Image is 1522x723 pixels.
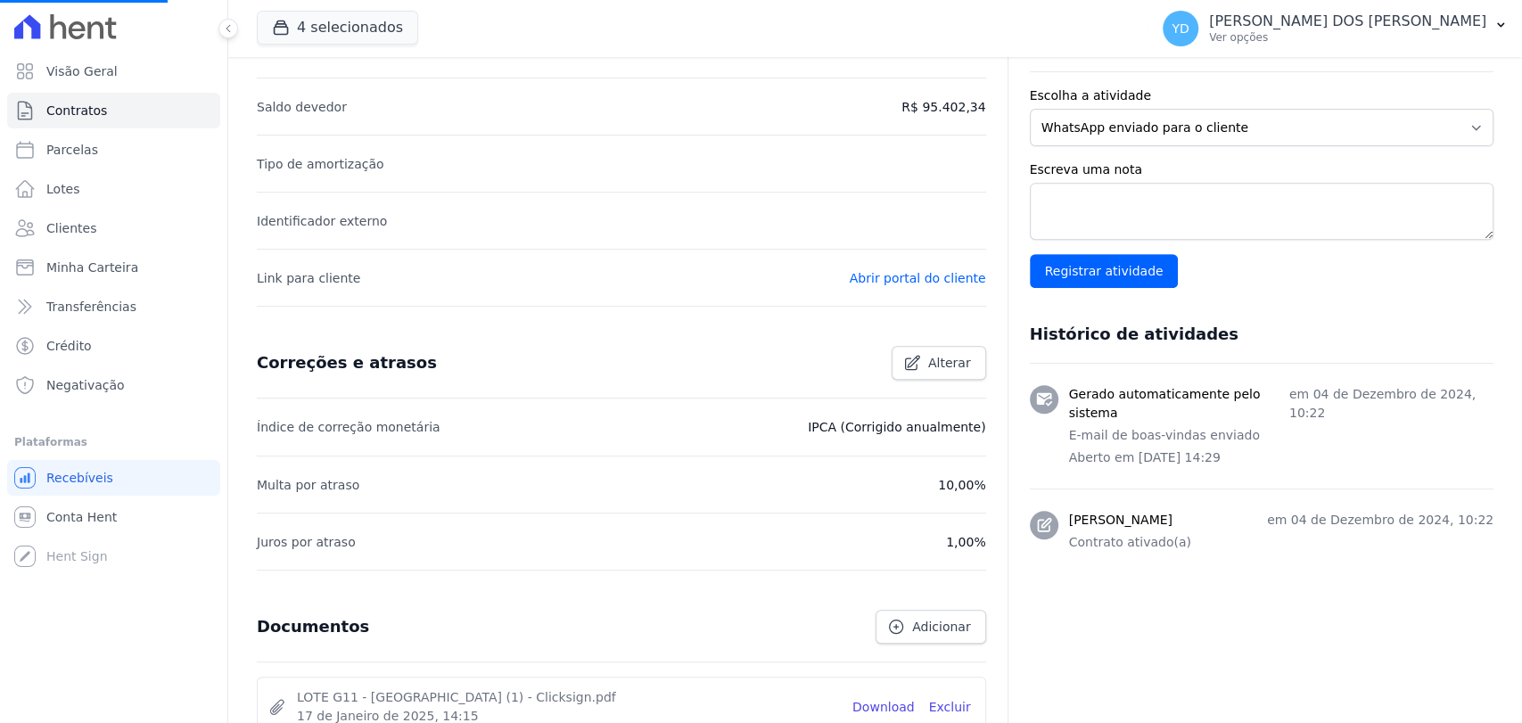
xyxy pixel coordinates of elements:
a: Conta Hent [7,499,220,535]
a: Recebíveis [7,460,220,496]
p: IPCA (Corrigido anualmente) [808,416,986,438]
button: YD [PERSON_NAME] DOS [PERSON_NAME] Ver opções [1148,4,1522,53]
span: Crédito [46,337,92,355]
p: Multa por atraso [257,474,359,496]
p: em 04 de Dezembro de 2024, 10:22 [1267,511,1493,530]
a: Alterar [892,346,986,380]
span: LOTE G11 - [GEOGRAPHIC_DATA] (1) - Clicksign.pdf [297,688,838,707]
p: Contrato ativado(a) [1069,533,1493,552]
a: Parcelas [7,132,220,168]
a: Negativação [7,367,220,403]
a: Crédito [7,328,220,364]
a: Adicionar [876,610,985,644]
span: Visão Geral [46,62,118,80]
div: Plataformas [14,431,213,453]
p: Aberto em [DATE] 14:29 [1069,448,1493,467]
span: Transferências [46,298,136,316]
h3: Correções e atrasos [257,352,437,374]
label: Escreva uma nota [1030,160,1493,179]
span: Conta Hent [46,508,117,526]
p: 10,00% [938,474,985,496]
p: Ver opções [1209,30,1486,45]
a: Clientes [7,210,220,246]
span: Lotes [46,180,80,198]
a: Transferências [7,289,220,325]
a: Lotes [7,171,220,207]
span: Parcelas [46,141,98,159]
h3: Histórico de atividades [1030,324,1238,345]
span: Contratos [46,102,107,119]
p: Link para cliente [257,267,360,289]
p: Saldo devedor [257,96,347,118]
a: Abrir portal do cliente [850,271,986,285]
a: Download [852,698,915,717]
span: Adicionar [912,618,970,636]
p: Identificador externo [257,210,387,232]
label: Escolha a atividade [1030,86,1493,105]
p: Tipo de amortização [257,153,384,175]
p: Juros por atraso [257,531,356,553]
p: [PERSON_NAME] DOS [PERSON_NAME] [1209,12,1486,30]
span: Minha Carteira [46,259,138,276]
h3: [PERSON_NAME] [1069,511,1172,530]
a: Excluir [929,698,971,717]
h3: Documentos [257,616,369,637]
span: Negativação [46,376,125,394]
p: 1,00% [946,531,985,553]
h3: Gerado automaticamente pelo sistema [1069,385,1289,423]
span: Alterar [928,354,971,372]
span: Recebíveis [46,469,113,487]
p: E-mail de boas-vindas enviado [1069,426,1493,445]
p: em 04 de Dezembro de 2024, 10:22 [1289,385,1493,423]
p: R$ 95.402,34 [901,96,985,118]
input: Registrar atividade [1030,254,1179,288]
button: 4 selecionados [257,11,418,45]
span: YD [1172,22,1189,35]
a: Contratos [7,93,220,128]
a: Visão Geral [7,53,220,89]
span: Clientes [46,219,96,237]
p: Índice de correção monetária [257,416,440,438]
a: Minha Carteira [7,250,220,285]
